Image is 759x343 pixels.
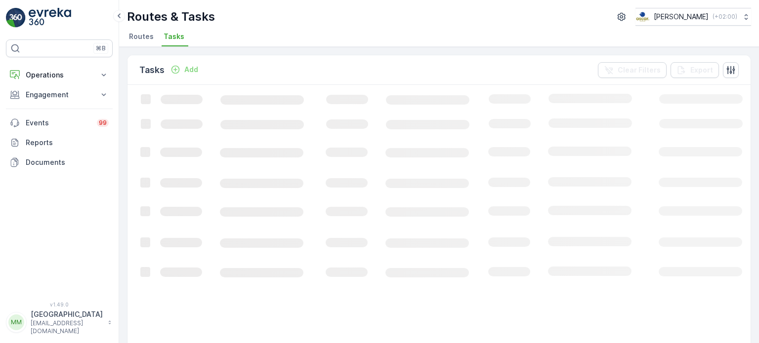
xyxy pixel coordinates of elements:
button: Export [671,62,719,78]
p: Events [26,118,91,128]
a: Events99 [6,113,113,133]
p: 99 [99,119,107,127]
p: ( +02:00 ) [713,13,737,21]
p: Add [184,65,198,75]
img: basis-logo_rgb2x.png [635,11,650,22]
p: Clear Filters [618,65,661,75]
button: Operations [6,65,113,85]
button: Add [167,64,202,76]
span: v 1.49.0 [6,302,113,307]
p: Export [690,65,713,75]
button: Engagement [6,85,113,105]
p: [PERSON_NAME] [654,12,709,22]
p: Routes & Tasks [127,9,215,25]
p: Reports [26,138,109,148]
button: MM[GEOGRAPHIC_DATA][EMAIL_ADDRESS][DOMAIN_NAME] [6,309,113,335]
div: MM [8,314,24,330]
a: Reports [6,133,113,152]
p: [EMAIL_ADDRESS][DOMAIN_NAME] [31,319,103,335]
span: Routes [129,32,154,41]
img: logo [6,8,26,28]
p: ⌘B [96,44,106,52]
p: Operations [26,70,93,80]
p: [GEOGRAPHIC_DATA] [31,309,103,319]
p: Documents [26,157,109,167]
a: Documents [6,152,113,172]
span: Tasks [164,32,184,41]
p: Engagement [26,90,93,100]
p: Tasks [139,63,165,77]
button: Clear Filters [598,62,667,78]
button: [PERSON_NAME](+02:00) [635,8,751,26]
img: logo_light-DOdMpM7g.png [29,8,71,28]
